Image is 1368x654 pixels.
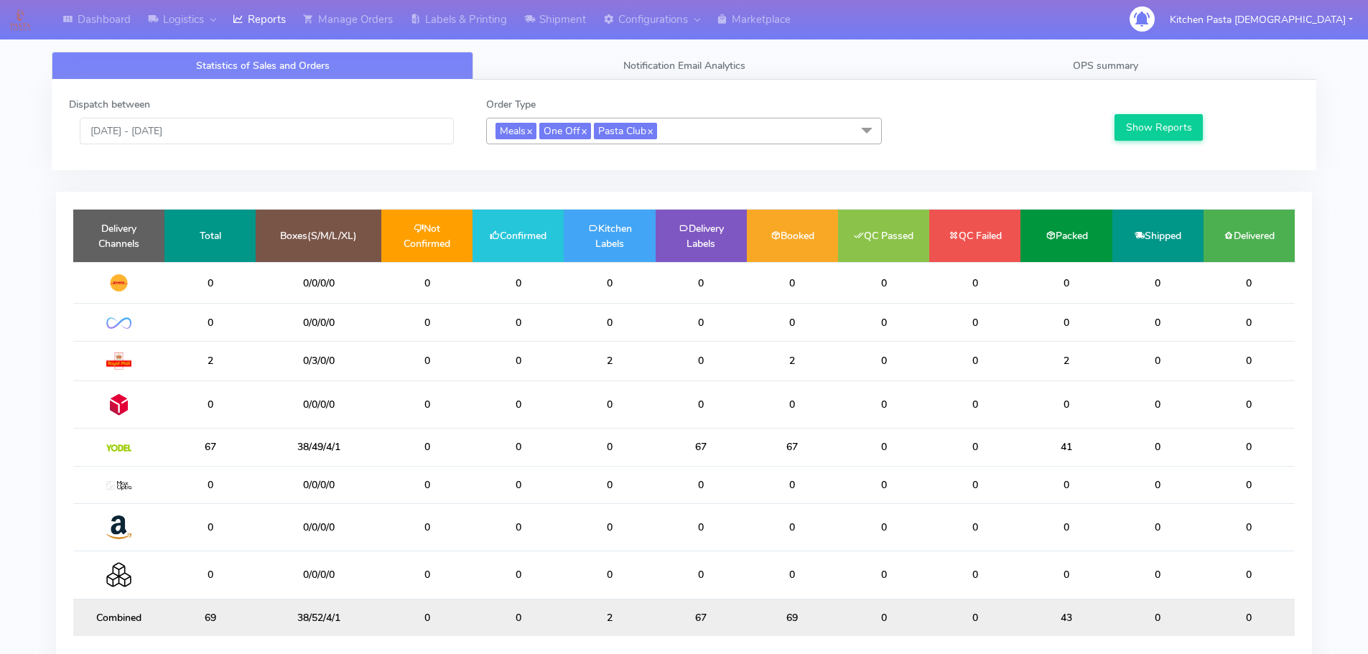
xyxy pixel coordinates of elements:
td: Total [164,210,256,262]
td: 0 [838,429,929,466]
td: 0 [838,466,929,503]
img: Yodel [106,444,131,452]
span: Statistics of Sales and Orders [196,59,330,73]
td: 2 [1020,341,1112,380]
td: 0 [564,466,655,503]
td: 0 [1204,503,1295,551]
td: 0/0/0/0 [256,380,381,428]
td: 0 [929,599,1020,636]
td: Delivery Channels [73,210,164,262]
label: Dispatch between [69,97,150,112]
td: 0 [1204,341,1295,380]
td: 0 [929,380,1020,428]
td: 0 [473,429,564,466]
td: 0 [164,304,256,341]
td: 0 [1020,466,1112,503]
td: 0 [473,304,564,341]
td: Kitchen Labels [564,210,655,262]
td: 0/0/0/0 [256,551,381,599]
td: 0 [838,503,929,551]
td: 0 [1204,466,1295,503]
a: x [580,123,587,138]
input: Pick the Daterange [80,118,454,144]
img: DHL [106,274,131,292]
td: 41 [1020,429,1112,466]
td: 43 [1020,599,1112,636]
td: 0 [656,380,747,428]
td: 0 [1204,551,1295,599]
td: 0 [1112,599,1204,636]
td: 0 [929,551,1020,599]
td: 0 [381,599,473,636]
td: 0 [838,599,929,636]
td: 0 [1204,380,1295,428]
td: 0 [564,503,655,551]
td: 0 [473,466,564,503]
img: OnFleet [106,317,131,330]
td: 0 [656,551,747,599]
td: 0 [381,380,473,428]
td: 0 [1020,262,1112,304]
td: 0/0/0/0 [256,503,381,551]
td: Combined [73,599,164,636]
td: 0 [1112,304,1204,341]
td: 67 [164,429,256,466]
td: 0 [1112,341,1204,380]
td: 0/3/0/0 [256,341,381,380]
td: 0 [838,304,929,341]
td: 0 [1112,262,1204,304]
td: QC Passed [838,210,929,262]
td: 0 [929,341,1020,380]
td: 2 [747,341,838,380]
td: 0 [838,551,929,599]
td: 0 [929,466,1020,503]
td: 0 [1020,551,1112,599]
span: Notification Email Analytics [623,59,745,73]
button: Kitchen Pasta [DEMOGRAPHIC_DATA] [1159,5,1364,34]
td: 38/49/4/1 [256,429,381,466]
td: 0 [1112,503,1204,551]
td: 0 [381,429,473,466]
td: 0 [564,262,655,304]
td: 0/0/0/0 [256,466,381,503]
td: 0 [747,551,838,599]
td: 0 [381,551,473,599]
td: 0 [747,503,838,551]
td: 2 [164,341,256,380]
td: 0 [1204,304,1295,341]
td: 2 [564,599,655,636]
td: 0 [929,503,1020,551]
td: 0 [1020,503,1112,551]
span: OPS summary [1073,59,1138,73]
td: 0 [381,466,473,503]
td: 0 [929,262,1020,304]
td: 0 [1020,304,1112,341]
td: 0 [656,466,747,503]
td: 0 [1112,380,1204,428]
td: 0 [838,341,929,380]
td: 0 [473,341,564,380]
ul: Tabs [52,52,1316,80]
td: 0 [473,503,564,551]
span: Meals [495,123,536,139]
td: 0 [838,380,929,428]
td: 69 [164,599,256,636]
td: 0 [473,262,564,304]
td: 0 [381,341,473,380]
td: 67 [747,429,838,466]
td: 0 [564,551,655,599]
td: 0 [164,466,256,503]
td: Shipped [1112,210,1204,262]
td: 0 [1020,380,1112,428]
span: One Off [539,123,591,139]
td: 0 [164,551,256,599]
td: 0 [656,341,747,380]
td: 0 [564,304,655,341]
td: 0 [1112,429,1204,466]
td: 69 [747,599,838,636]
td: 0 [656,503,747,551]
td: 0 [747,262,838,304]
img: DPD [106,392,131,417]
td: Confirmed [473,210,564,262]
td: 0 [381,262,473,304]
